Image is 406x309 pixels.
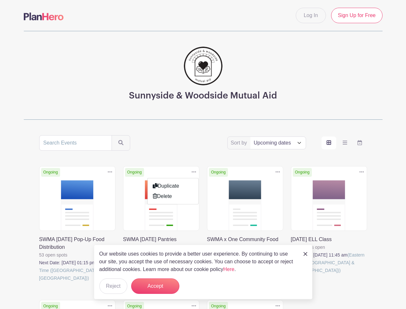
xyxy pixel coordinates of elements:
img: close_button-5f87c8562297e5c2d7936805f587ecaba9071eb48480494691a3f1689db116b3.svg [303,252,307,256]
a: Delete [148,191,198,201]
a: Duplicate [148,181,198,191]
button: Reject [99,278,127,294]
p: Our website uses cookies to provide a better user experience. By continuing to use our site, you ... [99,250,297,273]
label: Sort by [231,139,249,147]
input: Search Events [39,135,112,151]
a: Here [223,267,235,272]
button: Accept [131,278,179,294]
img: logo-507f7623f17ff9eddc593b1ce0a138ce2505c220e1c5a4e2b4648c50719b7d32.svg [24,13,64,20]
a: Log In [296,8,326,23]
a: Sign Up for Free [331,8,382,23]
h3: Sunnyside & Woodside Mutual Aid [129,90,277,101]
img: 256.png [184,47,222,85]
div: order and view [321,136,367,149]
